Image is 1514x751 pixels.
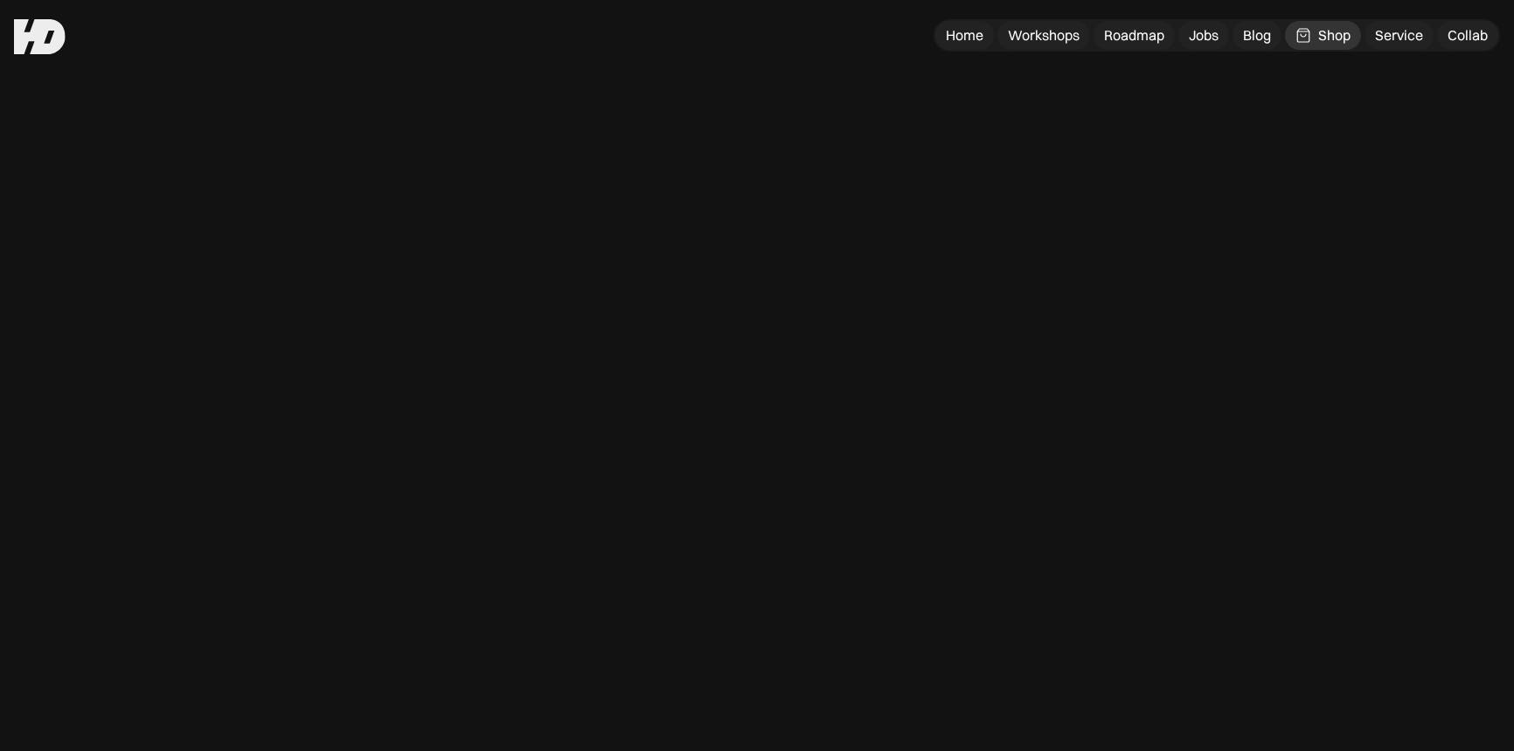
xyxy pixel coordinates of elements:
[1094,21,1175,50] a: Roadmap
[946,26,983,45] div: Home
[1243,26,1271,45] div: Blog
[1448,26,1488,45] div: Collab
[1104,26,1164,45] div: Roadmap
[1233,21,1281,50] a: Blog
[1189,26,1219,45] div: Jobs
[1178,21,1229,50] a: Jobs
[997,21,1090,50] a: Workshops
[1318,26,1351,45] div: Shop
[1008,26,1080,45] div: Workshops
[935,21,994,50] a: Home
[1365,21,1434,50] a: Service
[1375,26,1423,45] div: Service
[1285,21,1361,50] a: Shop
[1437,21,1498,50] a: Collab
